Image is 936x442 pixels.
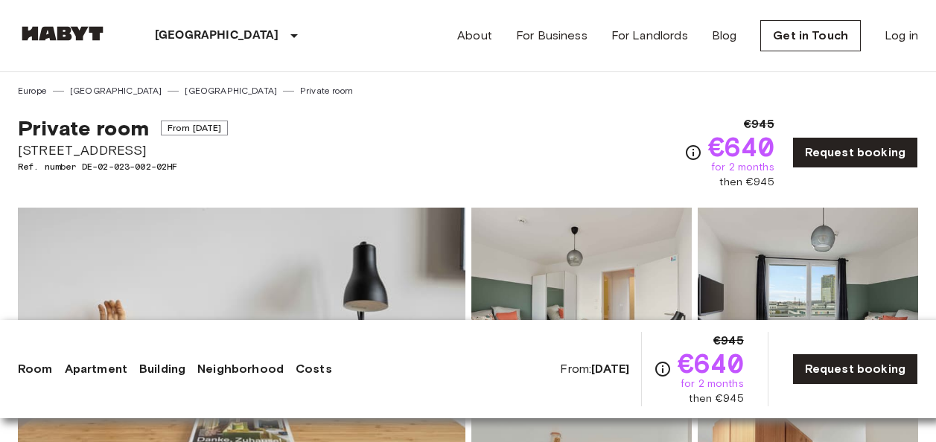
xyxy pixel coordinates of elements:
a: For Business [516,27,588,45]
span: Ref. number DE-02-023-002-02HF [18,160,228,173]
p: [GEOGRAPHIC_DATA] [155,27,279,45]
a: Apartment [65,360,127,378]
img: Picture of unit DE-02-023-002-02HF [471,208,692,403]
span: €640 [708,133,774,160]
b: [DATE] [591,362,629,376]
a: Costs [296,360,332,378]
img: Picture of unit DE-02-023-002-02HF [698,208,918,403]
img: Habyt [18,26,107,41]
a: Neighborhood [197,360,284,378]
svg: Check cost overview for full price breakdown. Please note that discounts apply to new joiners onl... [654,360,672,378]
span: then €945 [719,175,774,190]
a: About [457,27,492,45]
a: Blog [712,27,737,45]
span: From [DATE] [161,121,229,135]
a: Building [139,360,185,378]
span: [STREET_ADDRESS] [18,141,228,160]
span: for 2 months [681,377,744,391]
span: From: [560,361,629,377]
a: [GEOGRAPHIC_DATA] [70,84,162,97]
a: [GEOGRAPHIC_DATA] [185,84,277,97]
svg: Check cost overview for full price breakdown. Please note that discounts apply to new joiners onl... [684,144,702,161]
a: For Landlords [611,27,688,45]
span: for 2 months [711,160,774,175]
span: €945 [744,115,774,133]
a: Room [18,360,53,378]
a: Request booking [792,353,918,385]
span: €945 [713,332,744,350]
span: then €945 [689,391,743,406]
span: €640 [678,350,744,377]
a: Europe [18,84,47,97]
a: Log in [885,27,918,45]
span: Private room [18,115,149,141]
a: Get in Touch [760,20,861,51]
a: Request booking [792,137,918,168]
a: Private room [300,84,353,97]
